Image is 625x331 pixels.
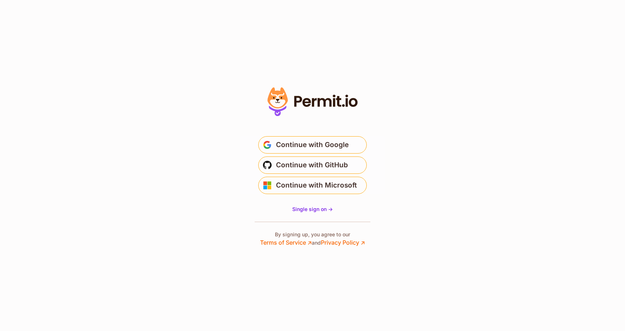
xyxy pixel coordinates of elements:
span: Continue with Google [276,139,349,151]
a: Single sign on -> [292,206,333,213]
a: Privacy Policy ↗ [321,239,365,246]
span: Continue with GitHub [276,159,348,171]
span: Single sign on -> [292,206,333,212]
button: Continue with Microsoft [258,177,367,194]
button: Continue with GitHub [258,156,367,174]
a: Terms of Service ↗ [260,239,312,246]
p: By signing up, you agree to our and [260,231,365,247]
span: Continue with Microsoft [276,180,357,191]
button: Continue with Google [258,136,367,154]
